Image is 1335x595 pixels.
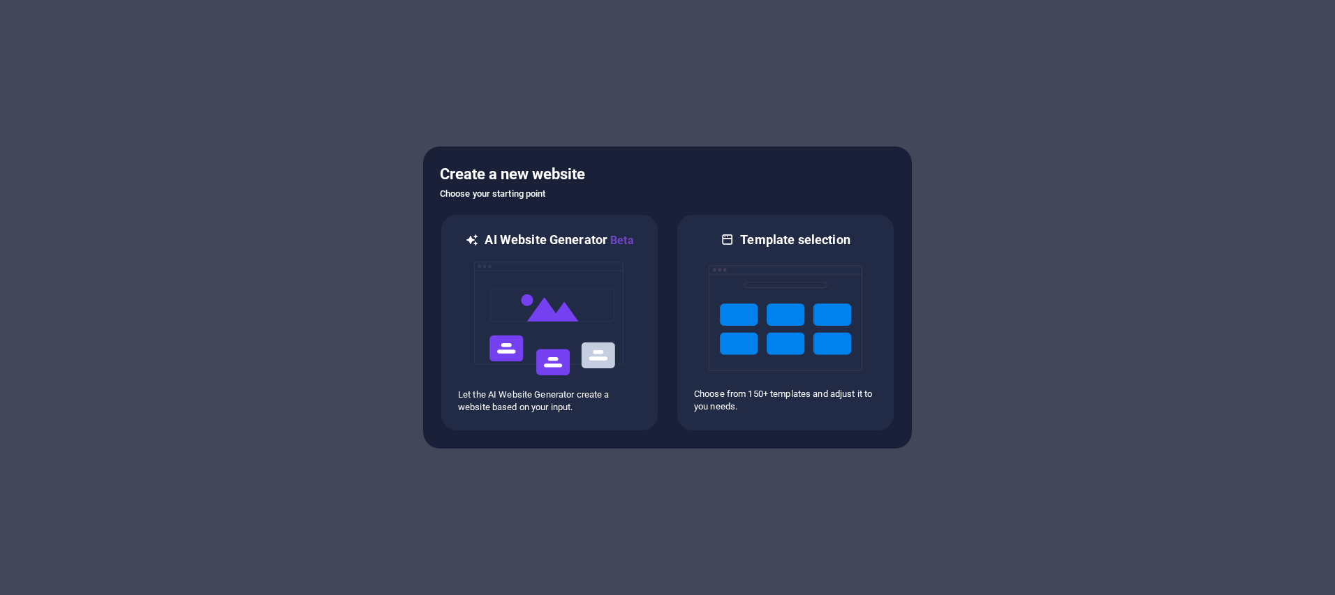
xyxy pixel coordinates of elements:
[676,213,895,432] div: Template selectionChoose from 150+ templates and adjust it to you needs.
[607,234,634,247] span: Beta
[440,163,895,186] h5: Create a new website
[440,186,895,202] h6: Choose your starting point
[440,213,659,432] div: AI Website GeneratorBetaaiLet the AI Website Generator create a website based on your input.
[485,232,633,249] h6: AI Website Generator
[473,249,626,389] img: ai
[740,232,850,248] h6: Template selection
[458,389,641,414] p: Let the AI Website Generator create a website based on your input.
[694,388,877,413] p: Choose from 150+ templates and adjust it to you needs.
